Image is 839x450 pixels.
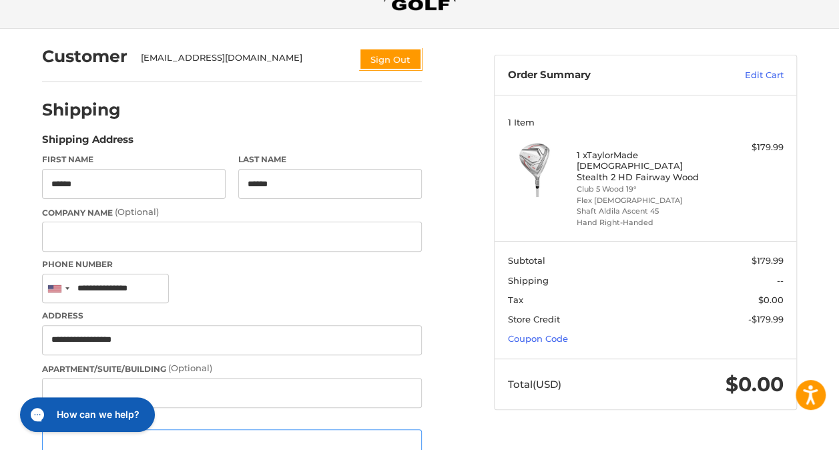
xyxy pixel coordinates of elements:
label: Apartment/Suite/Building [42,362,422,375]
label: Last Name [238,154,422,166]
iframe: Gorgias live chat messenger [13,393,159,437]
a: Coupon Code [508,333,568,344]
span: Subtotal [508,255,545,266]
button: Sign Out [359,48,422,70]
label: Company Name [42,206,422,219]
div: $179.99 [714,141,783,154]
legend: Shipping Address [42,132,133,154]
h3: 1 Item [508,117,784,128]
span: $179.99 [752,255,784,266]
span: Tax [508,294,523,305]
li: Hand Right-Handed [577,217,712,228]
li: Club 5 Wood 19° [577,184,712,195]
label: Phone Number [42,258,422,270]
label: Address [42,310,422,322]
li: Flex [DEMOGRAPHIC_DATA] [577,195,712,206]
span: -- [777,275,784,286]
h2: Customer [42,46,127,67]
span: Shipping [508,275,549,286]
h4: 1 x TaylorMade [DEMOGRAPHIC_DATA] Stealth 2 HD Fairway Wood [577,150,712,182]
h3: Order Summary [508,69,695,82]
label: City [42,415,422,427]
small: (Optional) [115,206,159,217]
span: $0.00 [726,372,784,397]
span: -$179.99 [748,314,784,324]
span: Store Credit [508,314,560,324]
span: $0.00 [758,294,784,305]
div: United States: +1 [43,274,73,303]
span: Total (USD) [508,378,561,391]
label: First Name [42,154,226,166]
small: (Optional) [168,363,212,373]
li: Shaft Aldila Ascent 45 [577,206,712,217]
a: Edit Cart [695,69,784,82]
div: [EMAIL_ADDRESS][DOMAIN_NAME] [141,51,346,70]
h2: Shipping [42,99,121,120]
